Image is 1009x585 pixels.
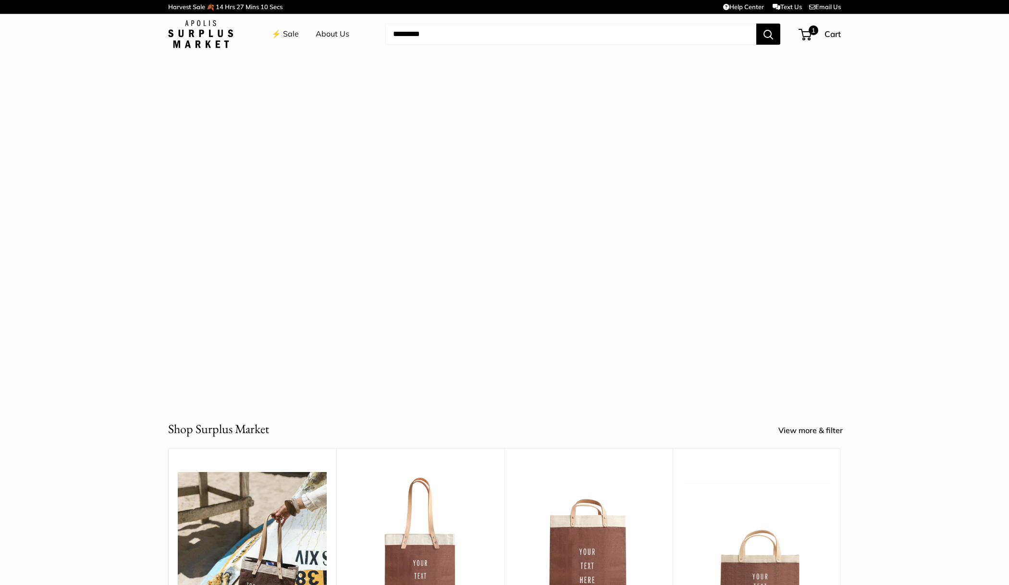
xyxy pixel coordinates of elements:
[260,3,268,11] span: 10
[385,24,756,45] input: Search...
[800,26,841,42] a: 1 Cart
[809,3,841,11] a: Email Us
[824,29,841,39] span: Cart
[271,27,299,41] a: ⚡️ Sale
[168,20,233,48] img: Apolis: Surplus Market
[270,3,283,11] span: Secs
[225,3,235,11] span: Hrs
[236,3,244,11] span: 27
[723,3,764,11] a: Help Center
[216,3,223,11] span: 14
[756,24,780,45] button: Search
[809,25,818,35] span: 1
[778,423,853,438] a: View more & filter
[316,27,349,41] a: About Us
[168,420,269,438] h2: Shop Surplus Market
[773,3,802,11] a: Text Us
[246,3,259,11] span: Mins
